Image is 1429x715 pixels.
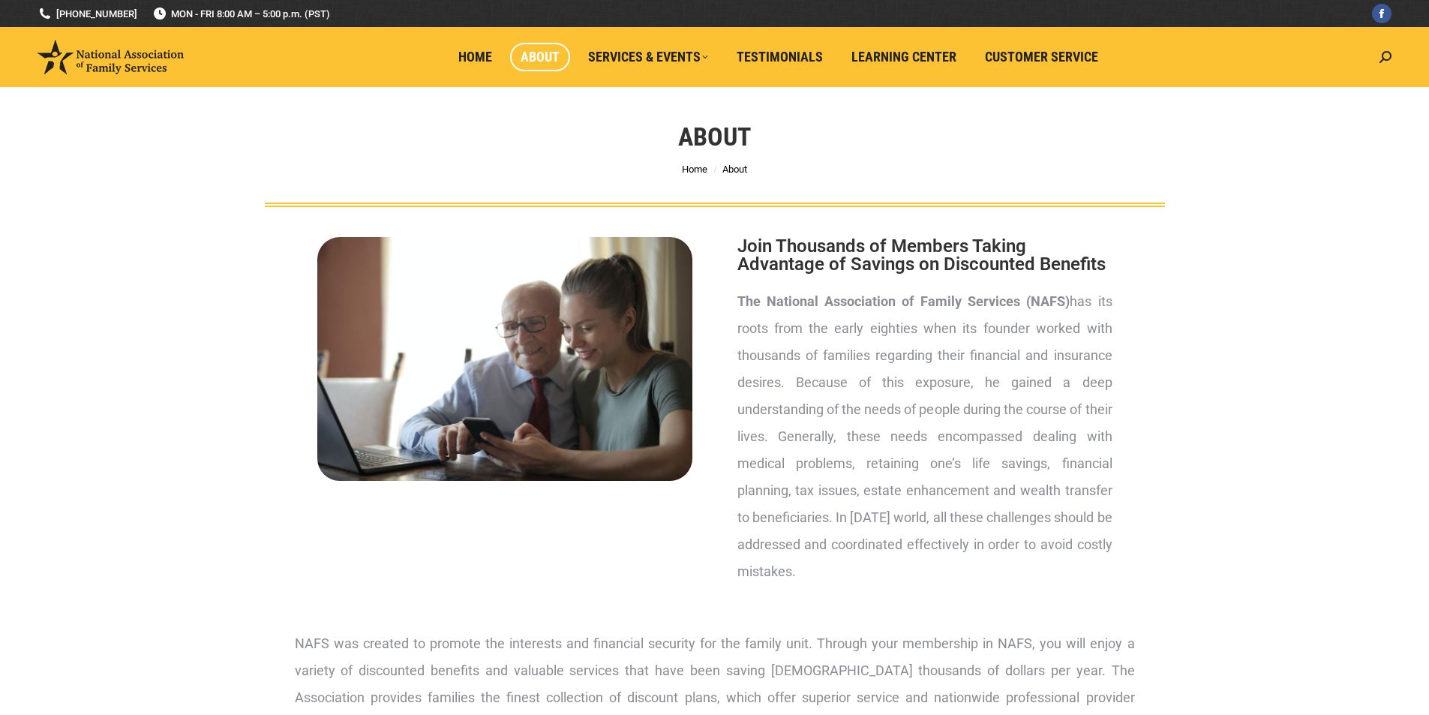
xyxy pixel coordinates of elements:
[588,49,708,65] span: Services & Events
[152,7,330,21] span: MON - FRI 8:00 AM – 5:00 p.m. (PST)
[38,40,184,74] img: National Association of Family Services
[985,49,1098,65] span: Customer Service
[974,43,1109,71] a: Customer Service
[458,49,492,65] span: Home
[1372,4,1391,23] a: Facebook page opens in new window
[38,7,137,21] a: [PHONE_NUMBER]
[726,43,833,71] a: Testimonials
[678,120,751,153] h1: About
[737,237,1112,273] h2: Join Thousands of Members Taking Advantage of Savings on Discounted Benefits
[521,49,560,65] span: About
[737,293,1070,309] strong: The National Association of Family Services (NAFS)
[317,237,692,481] img: About National Association of Family Services
[737,49,823,65] span: Testimonials
[510,43,570,71] a: About
[841,43,967,71] a: Learning Center
[448,43,503,71] a: Home
[737,288,1112,585] p: has its roots from the early eighties when its founder worked with thousands of families regardin...
[851,49,956,65] span: Learning Center
[682,164,707,175] a: Home
[722,164,747,175] span: About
